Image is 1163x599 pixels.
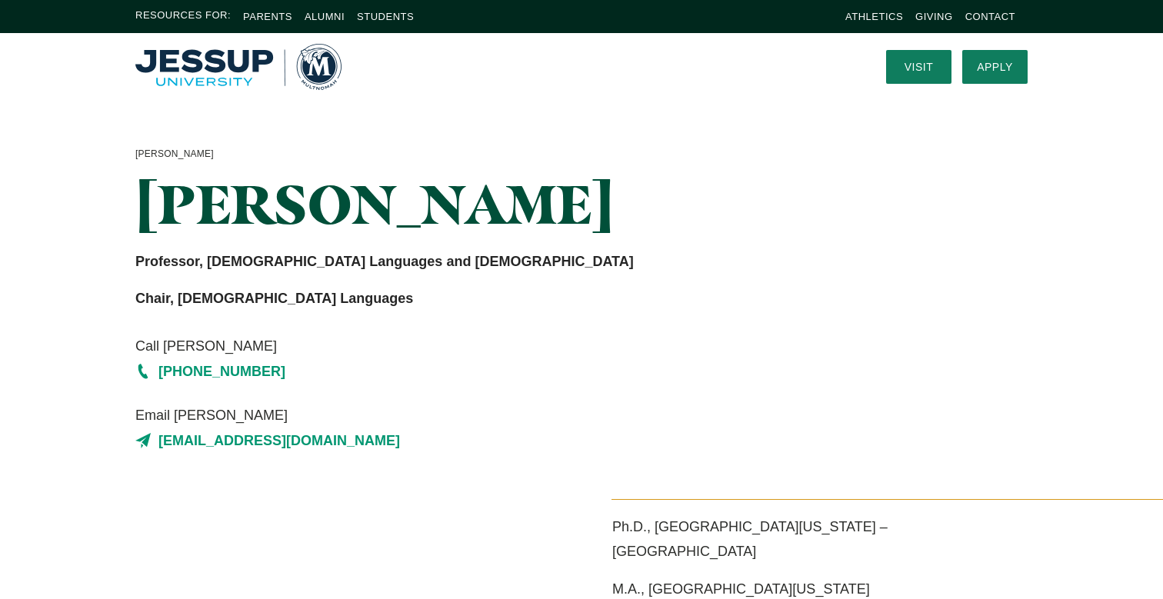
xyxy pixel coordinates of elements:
[886,50,951,84] a: Visit
[962,50,1028,84] a: Apply
[135,254,634,269] strong: Professor, [DEMOGRAPHIC_DATA] Languages and [DEMOGRAPHIC_DATA]
[135,512,212,513] img: Faculty Headshot Karl Kutz
[135,428,721,453] a: [EMAIL_ADDRESS][DOMAIN_NAME]
[135,334,721,358] span: Call [PERSON_NAME]
[135,44,342,90] a: Home
[915,11,953,22] a: Giving
[135,8,231,25] span: Resources For:
[135,291,413,306] strong: Chair, [DEMOGRAPHIC_DATA] Languages
[845,11,903,22] a: Athletics
[135,146,214,163] a: [PERSON_NAME]
[135,403,721,428] span: Email [PERSON_NAME]
[243,11,292,22] a: Parents
[965,11,1015,22] a: Contact
[135,359,721,384] a: [PHONE_NUMBER]
[305,11,345,22] a: Alumni
[357,11,414,22] a: Students
[135,44,342,90] img: Multnomah University Logo
[612,514,1028,564] p: Ph.D., [GEOGRAPHIC_DATA][US_STATE] – [GEOGRAPHIC_DATA]
[135,175,721,234] h1: [PERSON_NAME]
